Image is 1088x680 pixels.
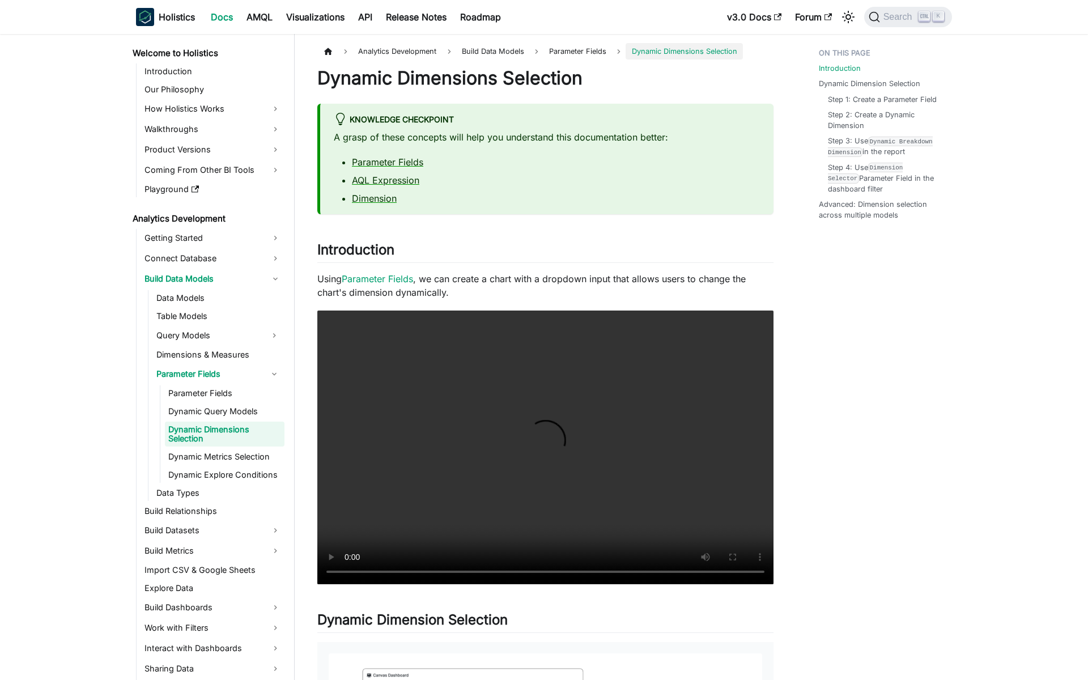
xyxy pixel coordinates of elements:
[317,311,773,584] video: Your browser does not support embedding video, but you can .
[153,365,264,383] a: Parameter Fields
[141,181,284,197] a: Playground
[317,272,773,299] p: Using , we can create a chart with a dropdown input that allows users to change the chart's dimen...
[204,8,240,26] a: Docs
[351,8,379,26] a: API
[141,120,284,138] a: Walkthroughs
[317,67,773,90] h1: Dynamic Dimensions Selection
[880,12,919,22] span: Search
[153,485,284,501] a: Data Types
[141,63,284,79] a: Introduction
[153,347,284,363] a: Dimensions & Measures
[819,78,920,89] a: Dynamic Dimension Selection
[165,422,284,447] a: Dynamic Dimensions Selection
[136,8,195,26] a: HolisticsHolistics
[141,562,284,578] a: Import CSV & Google Sheets
[828,94,937,105] a: Step 1: Create a Parameter Field
[352,43,442,59] span: Analytics Development
[165,449,284,465] a: Dynamic Metrics Selection
[129,211,284,227] a: Analytics Development
[165,467,284,483] a: Dynamic Explore Conditions
[342,273,413,284] a: Parameter Fields
[141,542,284,560] a: Build Metrics
[264,365,284,383] button: Collapse sidebar category 'Parameter Fields'
[141,249,284,267] a: Connect Database
[819,63,861,74] a: Introduction
[317,611,773,633] h2: Dynamic Dimension Selection
[788,8,839,26] a: Forum
[828,137,933,157] code: Dynamic Breakdown Dimension
[379,8,453,26] a: Release Notes
[240,8,279,26] a: AMQL
[141,521,284,539] a: Build Datasets
[453,8,508,26] a: Roadmap
[864,7,952,27] button: Search (Ctrl+K)
[626,43,742,59] span: Dynamic Dimensions Selection
[141,82,284,97] a: Our Philosophy
[456,43,530,59] span: Build Data Models
[828,163,903,183] code: Dimension Selector
[543,43,612,59] a: Parameter Fields
[264,326,284,345] button: Expand sidebar category 'Query Models'
[141,619,284,637] a: Work with Filters
[141,100,284,118] a: How Holistics Works
[153,290,284,306] a: Data Models
[153,326,264,345] a: Query Models
[839,8,857,26] button: Switch between dark and light mode (currently light mode)
[159,10,195,24] b: Holistics
[828,135,941,157] a: Step 3: UseDynamic Breakdown Dimensionin the report
[141,580,284,596] a: Explore Data
[153,308,284,324] a: Table Models
[136,8,154,26] img: Holistics
[141,161,284,179] a: Coming From Other BI Tools
[317,241,773,263] h2: Introduction
[317,43,339,59] a: Home page
[352,193,397,204] a: Dimension
[828,109,941,131] a: Step 2: Create a Dynamic Dimension
[549,47,606,56] span: Parameter Fields
[141,660,284,678] a: Sharing Data
[828,162,941,195] a: Step 4: UseDimension SelectorParameter Field in the dashboard filter
[125,34,295,680] nav: Docs sidebar
[141,270,284,288] a: Build Data Models
[165,403,284,419] a: Dynamic Query Models
[129,45,284,61] a: Welcome to Holistics
[334,113,760,127] div: knowledge checkpoint
[141,639,284,657] a: Interact with Dashboards
[279,8,351,26] a: Visualizations
[141,598,284,617] a: Build Dashboards
[334,130,760,144] p: A grasp of these concepts will help you understand this documentation better:
[819,199,945,220] a: Advanced: Dimension selection across multiple models
[141,503,284,519] a: Build Relationships
[720,8,788,26] a: v3.0 Docs
[352,156,423,168] a: Parameter Fields
[141,229,284,247] a: Getting Started
[317,43,773,59] nav: Breadcrumbs
[352,175,419,186] a: AQL Expression
[933,11,944,22] kbd: K
[165,385,284,401] a: Parameter Fields
[141,141,284,159] a: Product Versions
